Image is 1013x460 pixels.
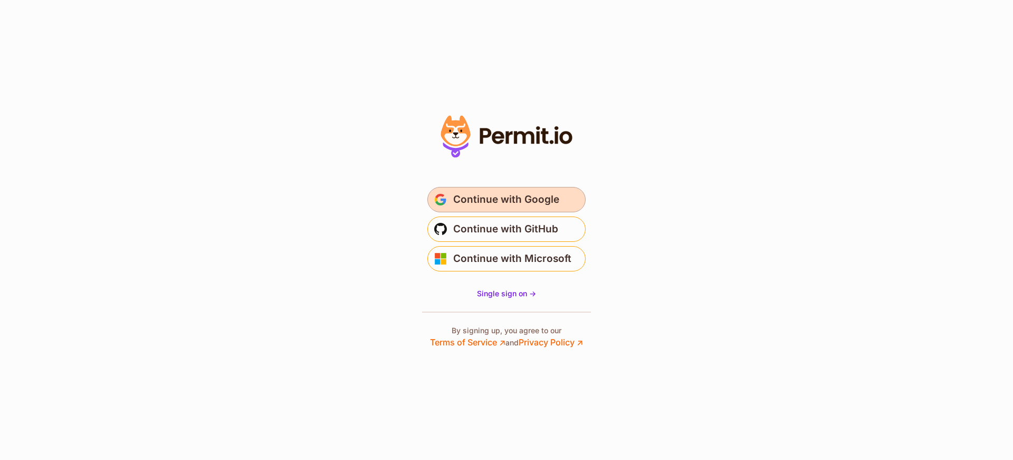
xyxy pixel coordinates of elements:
span: Continue with Microsoft [453,250,571,267]
a: Terms of Service ↗ [430,337,505,348]
p: By signing up, you agree to our and [430,325,583,349]
a: Privacy Policy ↗ [519,337,583,348]
button: Continue with Microsoft [427,246,586,271]
span: Single sign on -> [477,289,536,298]
button: Continue with GitHub [427,217,586,242]
span: Continue with Google [453,191,559,208]
button: Continue with Google [427,187,586,212]
a: Single sign on -> [477,288,536,299]
span: Continue with GitHub [453,221,558,238]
